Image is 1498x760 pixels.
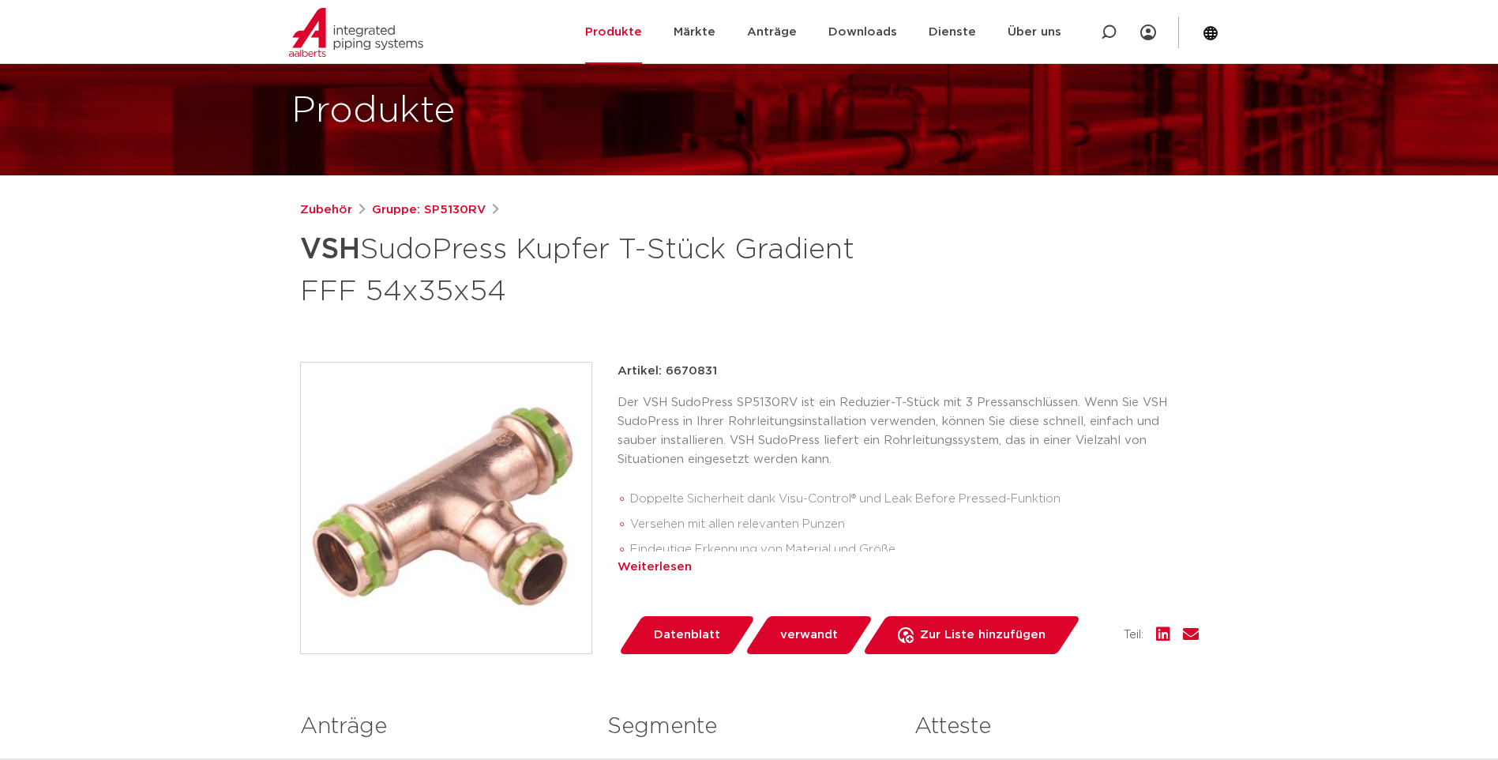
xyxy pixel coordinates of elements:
[291,86,455,137] h1: Produkte
[828,26,897,38] font: Downloads
[618,558,1199,577] div: Weiterlesen
[300,201,352,220] a: Zubehör
[780,623,838,648] span: verwandt
[618,393,1199,469] p: Der VSH SudoPress SP5130RV ist ein Reduzier-T-Stück mit 3 Pressanschlüssen. Wenn Sie VSH SudoPres...
[744,616,873,654] a: verwandt
[300,235,854,306] font: SudoPress Kupfer T-Stück Gradient FFF 54x35x54
[607,711,891,743] h3: Segmente
[630,537,1199,562] li: Eindeutige Erkennung von Material und Größe
[914,711,1198,743] h3: Atteste
[300,235,360,264] strong: VSH
[1124,626,1143,645] span: Teil:
[300,711,584,743] h3: Anträge
[618,616,756,654] a: Datenblatt
[301,363,591,653] img: Produktabbildung für VSH SudoPress Kupfer T-Stück Gradient FFF 54x35x54
[929,26,976,38] font: Dienste
[654,623,720,648] span: Datenblatt
[618,362,717,381] p: Artikel: 6670831
[920,623,1046,648] span: Zur Liste hinzufügen
[1008,26,1061,38] font: Über uns
[372,201,486,220] a: Gruppe: SP5130RV
[630,487,1199,512] li: Doppelte Sicherheit dank Visu-Control® und Leak Before Pressed-Funktion
[630,512,1199,537] li: Versehen mit allen relevanten Punzen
